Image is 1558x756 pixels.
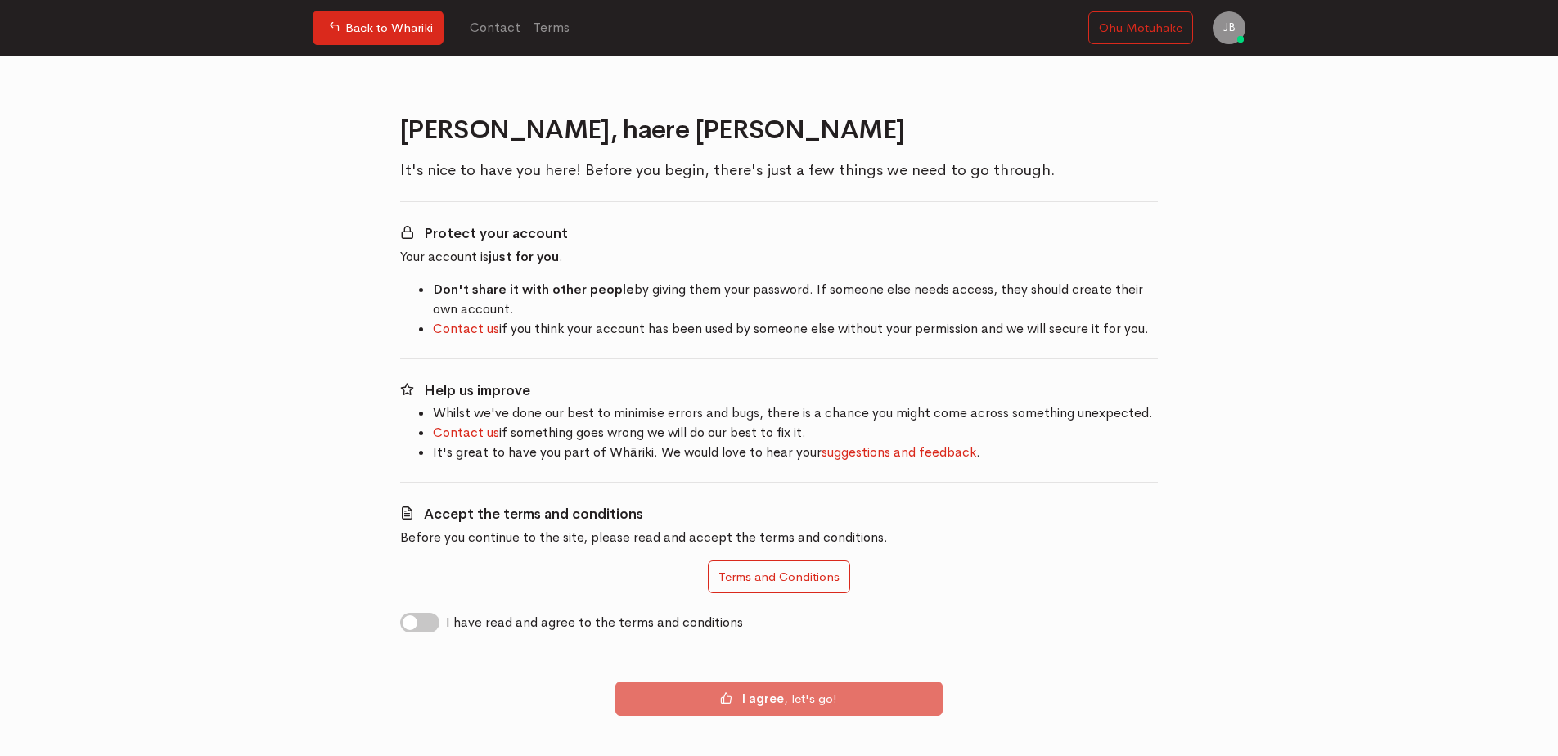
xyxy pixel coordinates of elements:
a: Contact us [433,424,499,441]
li: if something goes wrong we will do our best to fix it. [433,423,1158,443]
li: by giving them your password. If someone else needs access, they should create their own account. [433,280,1158,319]
button: Terms and Conditions [708,560,850,594]
li: It's great to have you part of Whāriki. We would love to hear your . [433,443,1158,462]
a: suggestions and feedback [822,443,976,461]
p: Before you continue to the site, please read and accept the terms and conditions. [400,528,1158,547]
a: Contact [463,10,527,46]
a: JB [1213,11,1245,44]
a: Back to Whāriki [313,11,444,45]
b: Accept the terms and conditions [424,506,643,523]
li: if you think your account has been used by someone else without your permission and we will secur... [433,319,1158,339]
a: Contact us [433,320,499,337]
a: Terms [527,10,576,46]
label: I have read and agree to the terms and conditions [446,613,743,632]
button: I agree, let's go! [615,682,943,716]
a: Ohu Motuhake [1088,11,1193,45]
b: Help us improve [424,382,530,399]
b: just for you [489,248,559,265]
b: Protect your account [424,225,568,242]
li: Whilst we've done our best to minimise errors and bugs, there is a chance you might come across s... [433,403,1158,423]
h2: [PERSON_NAME], haere [PERSON_NAME] [400,115,1158,144]
p: Your account is . [400,247,1158,267]
b: I agree [742,691,784,706]
b: Don't share it with other people [433,281,634,298]
p: It's nice to have you here! Before you begin, there's just a few things we need to go through. [400,159,1158,182]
